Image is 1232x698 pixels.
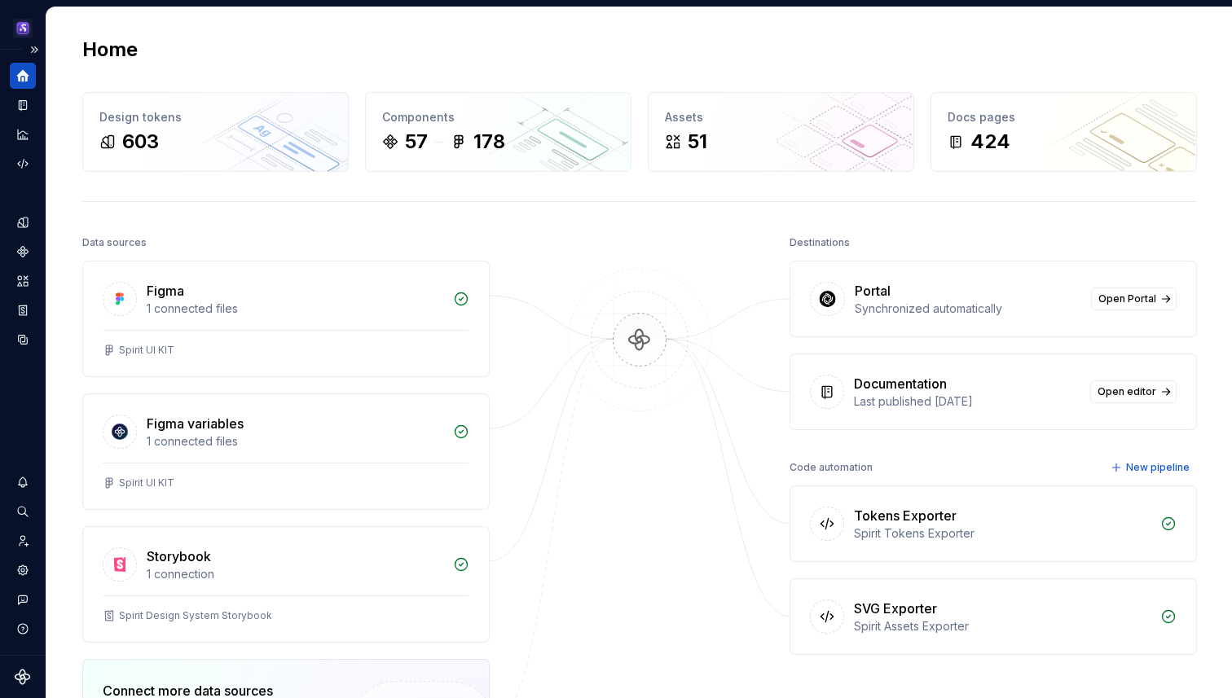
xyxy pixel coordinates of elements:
[82,526,490,643] a: Storybook1 connectionSpirit Design System Storybook
[82,92,349,172] a: Design tokens603
[147,301,443,317] div: 1 connected files
[365,92,631,172] a: Components57178
[82,393,490,510] a: Figma variables1 connected filesSpirit UI KIT
[119,476,174,489] div: Spirit UI KIT
[82,261,490,377] a: Figma1 connected filesSpirit UI KIT
[23,38,46,61] button: Expand sidebar
[790,231,850,254] div: Destinations
[855,301,1081,317] div: Synchronized automatically
[931,92,1197,172] a: Docs pages424
[82,231,147,254] div: Data sources
[1106,456,1197,479] button: New pipeline
[119,344,174,357] div: Spirit UI KIT
[1090,380,1177,403] a: Open editor
[1098,292,1156,305] span: Open Portal
[382,109,614,125] div: Components
[948,109,1180,125] div: Docs pages
[147,281,184,301] div: Figma
[122,129,159,155] div: 603
[854,599,937,618] div: SVG Exporter
[10,92,36,118] a: Documentation
[854,393,1080,410] div: Last published [DATE]
[854,374,947,393] div: Documentation
[1091,288,1177,310] a: Open Portal
[10,63,36,89] a: Home
[10,498,36,525] button: Search ⌘K
[15,669,31,685] svg: Supernova Logo
[10,209,36,235] a: Design tokens
[473,129,505,155] div: 178
[970,129,1010,155] div: 424
[10,528,36,554] a: Invite team
[855,281,891,301] div: Portal
[10,557,36,583] a: Settings
[648,92,914,172] a: Assets51
[854,506,957,525] div: Tokens Exporter
[10,121,36,147] a: Analytics
[82,37,138,63] h2: Home
[10,586,36,612] button: Contact support
[119,609,272,622] div: Spirit Design System Storybook
[1098,385,1156,398] span: Open editor
[13,19,33,38] img: 63932fde-23f0-455f-9474-7c6a8a4930cd.png
[10,469,36,495] button: Notifications
[147,566,443,582] div: 1 connection
[10,327,36,353] a: Data sources
[665,109,897,125] div: Assets
[147,433,443,450] div: 1 connected files
[147,547,211,566] div: Storybook
[99,109,332,125] div: Design tokens
[854,618,1151,634] div: Spirit Assets Exporter
[10,297,36,323] a: Storybook stories
[10,239,36,265] a: Components
[147,414,244,433] div: Figma variables
[854,525,1151,542] div: Spirit Tokens Exporter
[405,129,428,155] div: 57
[10,151,36,177] a: Code automation
[1126,461,1190,474] span: New pipeline
[688,129,707,155] div: 51
[10,268,36,294] a: Assets
[790,456,873,479] div: Code automation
